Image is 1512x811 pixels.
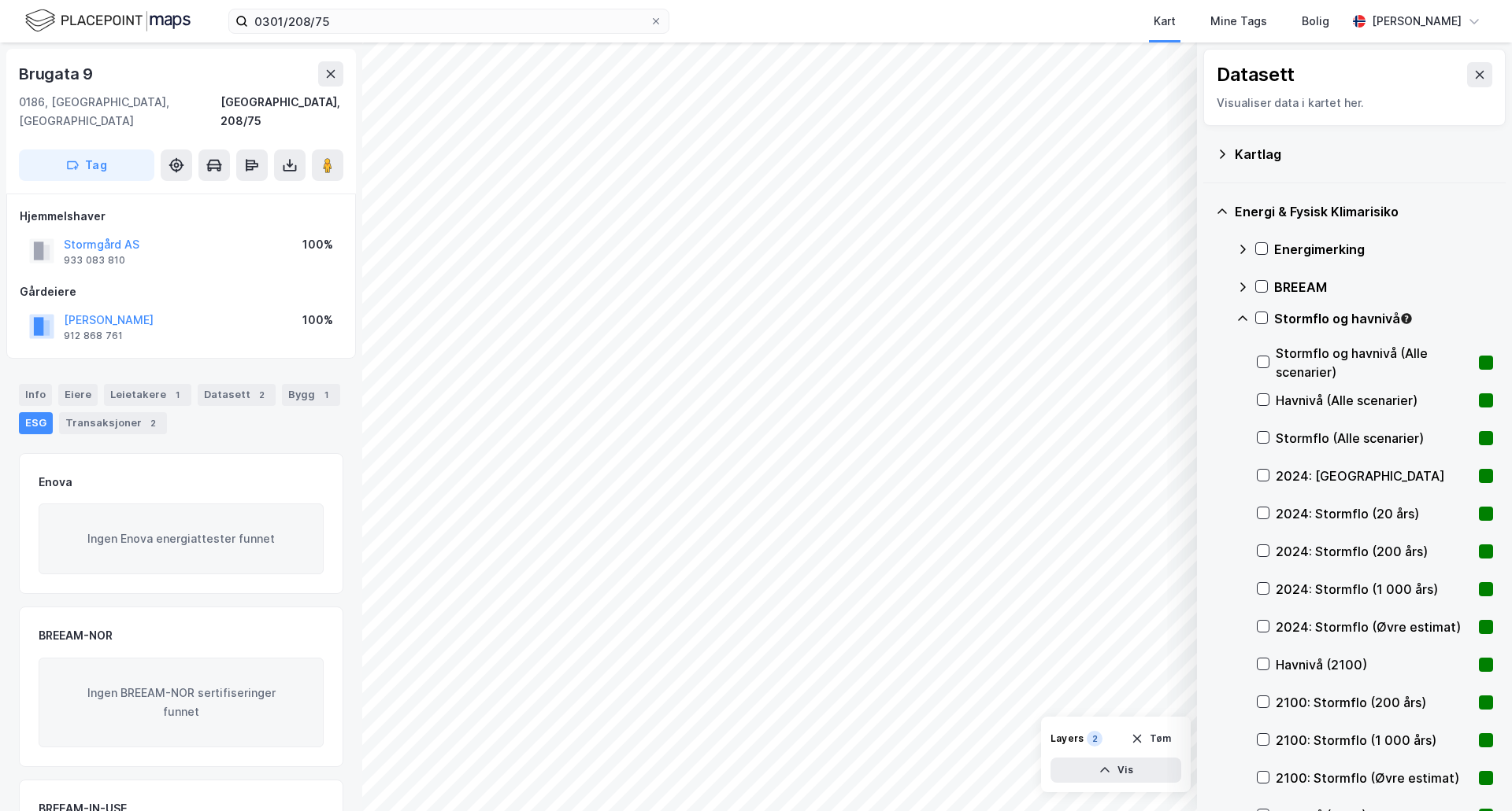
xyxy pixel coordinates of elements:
[1276,693,1473,712] div: 2100: Stormflo (200 års)
[1276,504,1473,523] div: 2024: Stormflo (20 års)
[1276,466,1473,485] div: 2024: [GEOGRAPHIC_DATA]
[1399,311,1414,326] div: Tooltip anchor
[59,412,167,434] div: Transaksjoner
[1433,735,1512,811] div: Kontrollprogram for chat
[58,384,98,406] div: Eiere
[1276,617,1473,636] div: 2024: Stormflo (Øvre estimat)
[1276,429,1473,448] div: Stormflo (Alle scenarier)
[1276,731,1473,750] div: 2100: Stormflo (1 000 års)
[1276,769,1473,787] div: 2100: Stormflo (Øvre estimat)
[39,473,72,492] div: Enova
[1217,94,1492,112] div: Visualiser data i kartet her.
[169,387,185,403] div: 1
[1121,726,1181,751] button: Tøm
[20,207,343,226] div: Hjemmelshaver
[1235,202,1493,221] div: Energi & Fysisk Klimarisiko
[1276,344,1473,382] div: Stormflo og havnivå (Alle scenarier)
[1154,12,1176,31] div: Kart
[20,282,343,301] div: Gårdeiere
[1210,12,1267,31] div: Mine Tags
[1274,309,1493,328] div: Stormflo og havnivå
[1235,145,1493,164] div: Kartlag
[1051,732,1084,745] div: Layers
[302,311,333,330] div: 100%
[19,384,52,406] div: Info
[1087,731,1102,746] div: 2
[25,7,191,35] img: logo.f888ab2527a4732fd821a326f86c7f29.svg
[19,93,220,131] div: 0186, [GEOGRAPHIC_DATA], [GEOGRAPHIC_DATA]
[1274,240,1493,259] div: Energimerking
[19,412,53,434] div: ESG
[1372,12,1462,31] div: [PERSON_NAME]
[248,9,650,33] input: Søk på adresse, matrikkel, gårdeiere, leietakere eller personer
[1276,580,1473,599] div: 2024: Stormflo (1 000 års)
[302,235,333,254] div: 100%
[1276,542,1473,561] div: 2024: Stormflo (200 års)
[19,61,96,87] div: Brugata 9
[282,384,340,406] div: Bygg
[145,415,161,431] div: 2
[220,93,343,131] div: [GEOGRAPHIC_DATA], 208/75
[1276,391,1473,410] div: Havnivå (Alle scenarier)
[64,330,123,342] div: 912 868 761
[39,503,324,574] div: Ingen Enova energiattester funnet
[1433,735,1512,811] iframe: Chat Widget
[104,384,191,406] div: Leietakere
[1274,278,1493,297] div: BREEAM
[39,626,113,645] div: BREEAM-NOR
[1276,655,1473,674] div: Havnivå (2100)
[1217,62,1295,87] div: Datasett
[198,384,276,406] div: Datasett
[1051,758,1181,783] button: Vis
[64,254,125,267] div: 933 083 810
[318,387,334,403] div: 1
[39,658,324,747] div: Ingen BREEAM-NOR sertifiseringer funnet
[254,387,269,403] div: 2
[1302,12,1329,31] div: Bolig
[19,149,154,181] button: Tag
